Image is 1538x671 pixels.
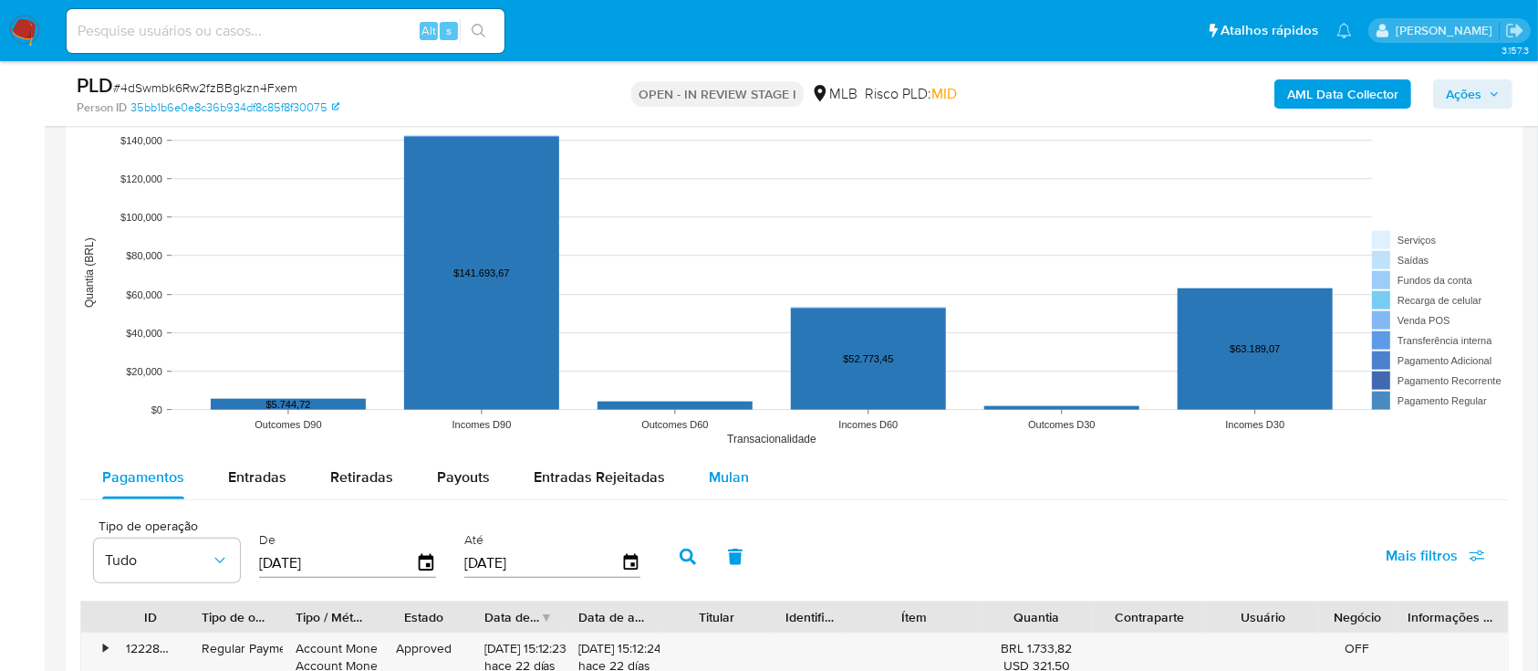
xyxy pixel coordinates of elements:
b: PLD [77,70,113,100]
input: Pesquise usuários ou casos... [67,19,504,43]
b: AML Data Collector [1287,79,1398,109]
a: Notificações [1336,23,1352,38]
button: AML Data Collector [1274,79,1411,109]
span: Alt [421,22,436,39]
span: Risco PLD: [865,84,957,104]
span: 3.157.3 [1502,43,1529,58]
button: Ações [1433,79,1512,109]
a: Sair [1505,21,1524,40]
p: OPEN - IN REVIEW STAGE I [631,81,804,107]
span: s [446,22,452,39]
span: Ações [1446,79,1481,109]
b: Person ID [77,100,127,116]
div: MLB [811,84,857,104]
p: carlos.guerra@mercadopago.com.br [1396,22,1499,39]
span: MID [931,83,957,104]
a: 35bb1b6e0e8c36b934df8c85f8f30075 [130,100,339,116]
span: Atalhos rápidos [1221,21,1318,40]
span: # 4dSwmbk6Rw2fzBBgkzn4Fxem [113,79,297,97]
button: search-icon [460,18,497,44]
